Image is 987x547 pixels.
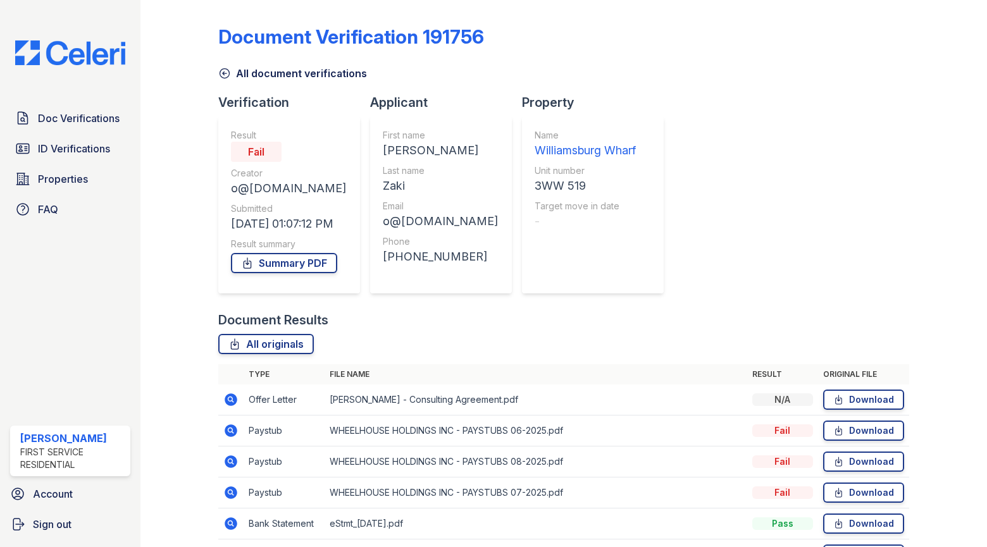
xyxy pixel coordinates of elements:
[535,129,636,142] div: Name
[383,212,498,230] div: o@[DOMAIN_NAME]
[33,517,71,532] span: Sign out
[10,136,130,161] a: ID Verifications
[218,25,484,48] div: Document Verification 191756
[752,486,813,499] div: Fail
[325,508,747,539] td: eStmt_[DATE].pdf
[244,477,325,508] td: Paystub
[10,106,130,131] a: Doc Verifications
[244,384,325,415] td: Offer Letter
[383,129,498,142] div: First name
[38,202,58,217] span: FAQ
[10,197,130,222] a: FAQ
[747,364,818,384] th: Result
[818,364,909,384] th: Original file
[752,517,813,530] div: Pass
[10,166,130,192] a: Properties
[218,66,367,81] a: All document verifications
[535,212,636,230] div: -
[231,253,337,273] a: Summary PDF
[231,129,346,142] div: Result
[383,142,498,159] div: [PERSON_NAME]
[244,446,325,477] td: Paystub
[325,364,747,384] th: File name
[370,94,522,111] div: Applicant
[325,415,747,446] td: WHEELHOUSE HOLDINGS INC - PAYSTUBS 06-2025.pdf
[325,446,747,477] td: WHEELHOUSE HOLDINGS INC - PAYSTUBS 08-2025.pdf
[383,164,498,177] div: Last name
[535,177,636,195] div: 3WW 519
[752,393,813,406] div: N/A
[325,384,747,415] td: [PERSON_NAME] - Consulting Agreement.pdf
[218,334,314,354] a: All originals
[535,200,636,212] div: Target move in date
[218,311,328,329] div: Document Results
[522,94,674,111] div: Property
[38,141,110,156] span: ID Verifications
[38,171,88,187] span: Properties
[535,142,636,159] div: Williamsburg Wharf
[231,167,346,180] div: Creator
[535,164,636,177] div: Unit number
[823,421,904,441] a: Download
[535,129,636,159] a: Name Williamsburg Wharf
[20,431,125,446] div: [PERSON_NAME]
[244,415,325,446] td: Paystub
[5,40,135,65] img: CE_Logo_Blue-a8612792a0a2168367f1c8372b55b34899dd931a85d93a1a3d3e32e68fde9ad4.png
[325,477,747,508] td: WHEELHOUSE HOLDINGS INC - PAYSTUBS 07-2025.pdf
[823,482,904,503] a: Download
[33,486,73,501] span: Account
[383,235,498,248] div: Phone
[383,177,498,195] div: Zaki
[383,200,498,212] div: Email
[231,215,346,233] div: [DATE] 01:07:12 PM
[383,248,498,266] div: [PHONE_NUMBER]
[823,452,904,472] a: Download
[5,512,135,537] a: Sign out
[5,481,135,507] a: Account
[823,513,904,534] a: Download
[231,142,282,162] div: Fail
[231,238,346,250] div: Result summary
[752,424,813,437] div: Fail
[20,446,125,471] div: First Service Residential
[244,364,325,384] th: Type
[231,180,346,197] div: o@[DOMAIN_NAME]
[38,111,120,126] span: Doc Verifications
[218,94,370,111] div: Verification
[752,455,813,468] div: Fail
[244,508,325,539] td: Bank Statement
[231,202,346,215] div: Submitted
[823,390,904,410] a: Download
